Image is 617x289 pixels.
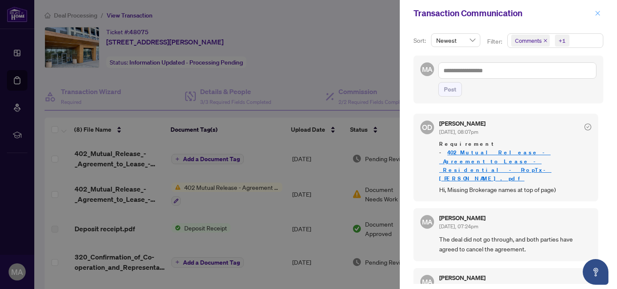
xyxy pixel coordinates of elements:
span: Comments [515,36,542,45]
span: Comments [511,35,550,47]
span: MA [422,64,433,75]
span: [DATE], 07:24pm [439,223,478,230]
span: [DATE], 08:07pm [439,129,478,135]
span: The deal did not go through, and both parties have agreed to cancel the agreement. [439,234,591,254]
p: Filter: [487,37,503,46]
div: Transaction Communication [413,7,592,20]
span: check-circle [584,124,591,130]
span: MA [422,276,433,287]
span: Requirement - [439,140,591,183]
button: Post [438,82,462,97]
button: Open asap [583,259,608,285]
h5: [PERSON_NAME] [439,215,485,221]
span: MA [422,216,433,227]
span: OD [422,122,432,133]
span: Newest [436,34,475,47]
h5: [PERSON_NAME] [439,275,485,281]
span: close [543,38,548,43]
div: +1 [559,36,566,45]
p: Sort: [413,36,428,45]
span: Hi, Missing Brokerage names at top of page) [439,185,591,195]
span: close [595,10,601,16]
h5: [PERSON_NAME] [439,121,485,127]
a: 402_Mutual_Release_-_Agreement_to_Lease_-_Residential_-_PropTx-[PERSON_NAME].pdf [439,149,551,182]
